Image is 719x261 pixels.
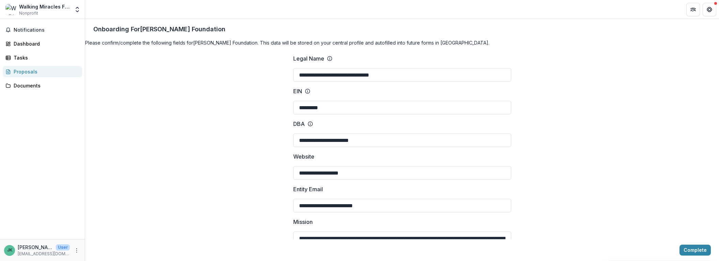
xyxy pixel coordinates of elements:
[3,80,82,91] a: Documents
[5,4,16,15] img: Walking Miracles Family Foundation
[3,66,82,77] a: Proposals
[73,3,82,16] button: Open entity switcher
[3,38,82,49] a: Dashboard
[293,87,302,95] p: EIN
[19,10,38,16] span: Nonprofit
[93,25,225,34] p: Onboarding For [PERSON_NAME] Foundation
[3,52,82,63] a: Tasks
[293,218,313,226] p: Mission
[73,246,81,255] button: More
[14,27,79,33] span: Notifications
[7,248,12,252] div: James Keresztury
[293,120,305,128] p: DBA
[19,3,70,10] div: Walking Miracles Family Foundation
[14,68,77,75] div: Proposals
[56,244,70,250] p: User
[293,185,323,193] p: Entity Email
[293,152,314,161] p: Website
[14,40,77,47] div: Dashboard
[14,54,77,61] div: Tasks
[679,245,711,256] button: Complete
[85,39,719,46] h4: Please confirm/complete the following fields for [PERSON_NAME] Foundation . This data will be sto...
[18,244,53,251] p: [PERSON_NAME]
[703,3,716,16] button: Get Help
[3,25,82,35] button: Notifications
[18,251,70,257] p: [EMAIL_ADDRESS][DOMAIN_NAME]
[293,54,324,63] p: Legal Name
[686,3,700,16] button: Partners
[14,82,77,89] div: Documents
